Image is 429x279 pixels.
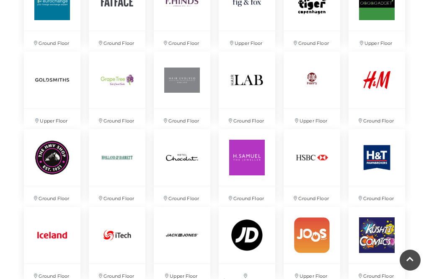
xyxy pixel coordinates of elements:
p: Ground Floor [24,31,80,52]
p: Ground Floor [24,186,80,207]
a: Ground Floor [150,125,214,203]
a: Upper Floor [20,47,85,125]
p: Ground Floor [89,109,145,129]
p: Ground Floor [154,186,210,207]
p: Upper Floor [349,31,405,52]
p: Ground Floor [154,31,210,52]
a: Ground Floor [214,125,279,203]
a: Ground Floor [344,125,409,203]
a: Ground Floor [20,125,85,203]
img: Hair Evolved at Festival Place, Basingstoke [154,52,210,108]
p: Ground Floor [349,186,405,207]
a: Ground Floor [279,125,344,203]
p: Ground Floor [89,31,145,52]
p: Ground Floor [89,186,145,207]
p: Ground Floor [349,109,405,129]
p: Ground Floor [154,109,210,129]
a: Upper Floor [279,47,344,125]
p: Ground Floor [284,31,340,52]
p: Upper Floor [219,31,275,52]
p: Ground Floor [284,186,340,207]
a: Ground Floor [85,125,150,203]
p: Upper Floor [24,109,80,129]
p: Ground Floor [219,109,275,129]
a: Hair Evolved at Festival Place, Basingstoke Ground Floor [150,47,214,125]
a: Ground Floor [344,47,409,125]
p: Upper Floor [284,109,340,129]
a: Ground Floor [85,47,150,125]
p: Ground Floor [219,186,275,207]
a: Ground Floor [214,47,279,125]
